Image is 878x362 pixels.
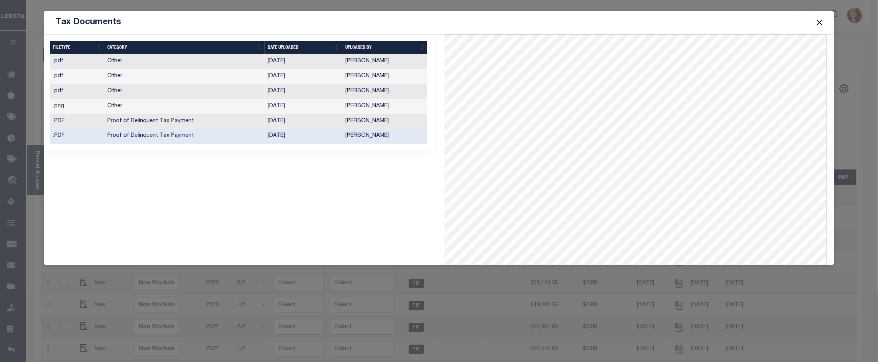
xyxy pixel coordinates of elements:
td: .pdf [50,54,104,69]
td: [PERSON_NAME] [342,69,428,84]
td: Proof of Delinquent Tax Payment [104,114,265,129]
th: Uploaded By: activate to sort column ascending [342,41,428,54]
td: [PERSON_NAME] [342,84,428,99]
td: [PERSON_NAME] [342,54,428,69]
td: .PDF [50,114,104,129]
td: [PERSON_NAME] [342,99,428,114]
td: [PERSON_NAME] [342,114,428,129]
th: FileType: activate to sort column ascending [50,41,104,54]
td: .pdf [50,69,104,84]
td: Other [104,84,265,99]
td: [PERSON_NAME] [342,129,428,144]
td: Proof of Delinquent Tax Payment [104,129,265,144]
td: [DATE] [265,54,342,69]
th: CATEGORY: activate to sort column ascending [104,41,265,54]
td: [DATE] [265,114,342,129]
td: [DATE] [265,99,342,114]
td: .pdf [50,84,104,99]
td: .png [50,99,104,114]
td: .PDF [50,129,104,144]
td: Other [104,69,265,84]
td: Other [104,99,265,114]
th: Date Uploaded: activate to sort column ascending [265,41,342,54]
td: [DATE] [265,69,342,84]
td: Other [104,54,265,69]
td: [DATE] [265,129,342,144]
td: [DATE] [265,84,342,99]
